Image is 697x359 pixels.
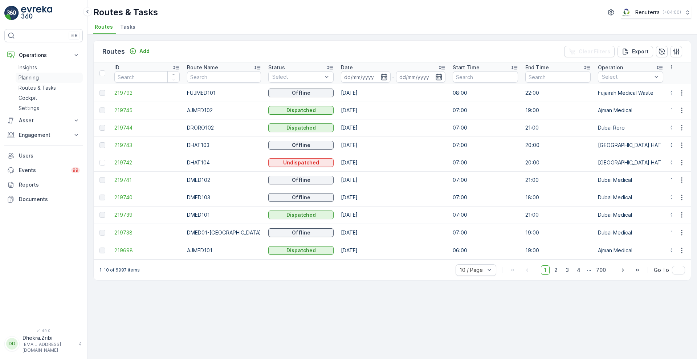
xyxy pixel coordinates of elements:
[449,136,522,154] td: 07:00
[522,84,594,102] td: 22:00
[183,206,265,224] td: DMED101
[268,106,334,115] button: Dispatched
[4,113,83,128] button: Asset
[522,119,594,136] td: 21:00
[19,105,39,112] p: Settings
[114,89,180,97] span: 219792
[337,171,449,189] td: [DATE]
[4,178,83,192] a: Reports
[187,64,218,71] p: Route Name
[449,119,522,136] td: 07:00
[593,265,609,275] span: 700
[449,189,522,206] td: 07:00
[114,176,180,184] span: 219741
[268,141,334,150] button: Offline
[114,71,180,83] input: Search
[449,154,522,171] td: 07:00
[19,64,37,71] p: Insights
[292,229,310,236] p: Offline
[522,154,594,171] td: 20:00
[19,94,37,102] p: Cockpit
[19,74,39,81] p: Planning
[564,46,615,57] button: Clear Filters
[21,6,52,20] img: logo_light-DOdMpM7g.png
[594,189,667,206] td: Dubai Medical
[19,167,67,174] p: Events
[541,265,550,275] span: 1
[268,211,334,219] button: Dispatched
[449,171,522,189] td: 07:00
[522,206,594,224] td: 21:00
[453,71,518,83] input: Search
[292,194,310,201] p: Offline
[73,167,78,173] p: 99
[99,195,105,200] div: Toggle Row Selected
[663,9,681,15] p: ( +04:00 )
[522,242,594,259] td: 19:00
[6,338,18,350] div: DD
[337,136,449,154] td: [DATE]
[183,224,265,242] td: DMED01-[GEOGRAPHIC_DATA]
[23,342,75,353] p: [EMAIL_ADDRESS][DOMAIN_NAME]
[4,329,83,333] span: v 1.49.0
[621,8,632,16] img: Screenshot_2024-07-26_at_13.33.01.png
[139,48,150,55] p: Add
[268,64,285,71] p: Status
[337,242,449,259] td: [DATE]
[286,124,316,131] p: Dispatched
[594,102,667,119] td: Ajman Medical
[449,206,522,224] td: 07:00
[337,84,449,102] td: [DATE]
[4,163,83,178] a: Events99
[522,189,594,206] td: 18:00
[99,267,140,273] p: 1-10 of 6997 items
[183,136,265,154] td: DHAT103
[268,123,334,132] button: Dispatched
[114,124,180,131] a: 219744
[587,265,591,275] p: ...
[183,171,265,189] td: DMED102
[337,102,449,119] td: [DATE]
[449,84,522,102] td: 08:00
[449,242,522,259] td: 06:00
[4,6,19,20] img: logo
[95,23,113,30] span: Routes
[449,224,522,242] td: 07:00
[654,266,669,274] span: Go To
[522,171,594,189] td: 21:00
[183,119,265,136] td: DRORO102
[114,229,180,236] a: 219738
[19,52,68,59] p: Operations
[99,90,105,96] div: Toggle Row Selected
[268,193,334,202] button: Offline
[574,265,584,275] span: 4
[183,189,265,206] td: DMED103
[4,48,83,62] button: Operations
[594,119,667,136] td: Dubai Roro
[19,117,68,124] p: Asset
[286,211,316,219] p: Dispatched
[114,107,180,114] span: 219745
[99,230,105,236] div: Toggle Row Selected
[292,176,310,184] p: Offline
[114,159,180,166] a: 219742
[621,6,691,19] button: Renuterra(+04:00)
[114,142,180,149] a: 219743
[183,242,265,259] td: AJMED101
[341,71,391,83] input: dd/mm/yyyy
[114,211,180,219] span: 219739
[19,84,56,91] p: Routes & Tasks
[16,103,83,113] a: Settings
[102,46,125,57] p: Routes
[114,194,180,201] a: 219740
[598,64,623,71] p: Operation
[23,334,75,342] p: Dhekra.Zribi
[114,247,180,254] a: 219698
[525,64,549,71] p: End Time
[99,248,105,253] div: Toggle Row Selected
[183,102,265,119] td: AJMED102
